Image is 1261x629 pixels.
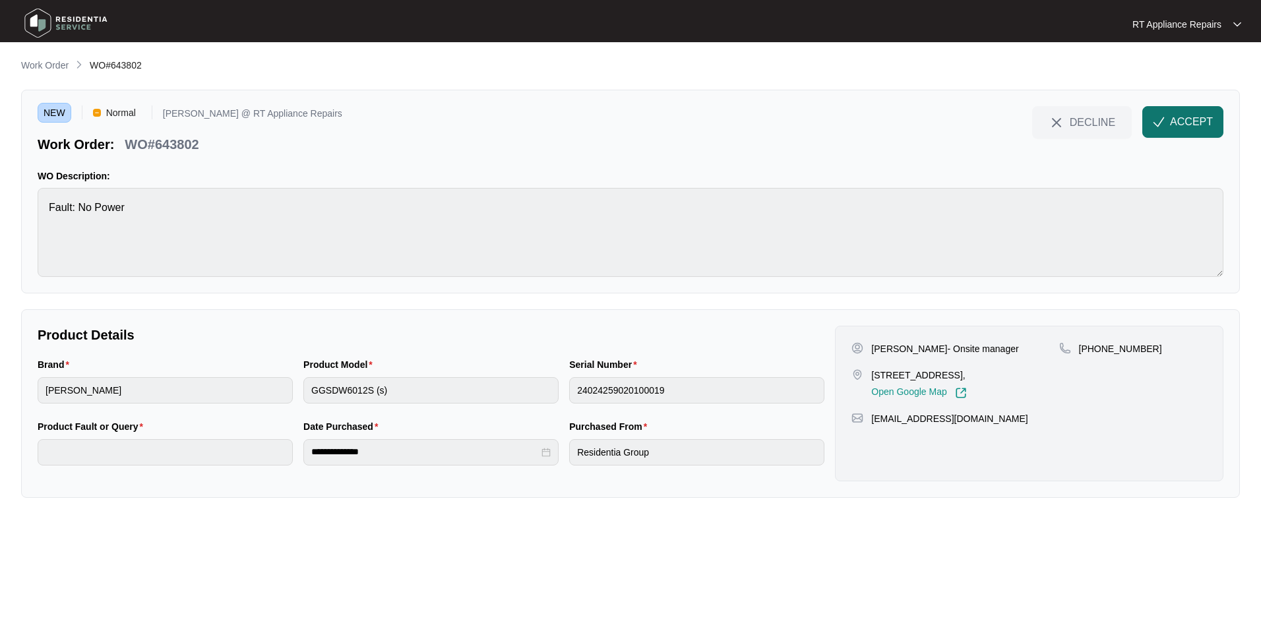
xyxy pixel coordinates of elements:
label: Serial Number [569,358,642,371]
img: chevron-right [74,59,84,70]
p: [EMAIL_ADDRESS][DOMAIN_NAME] [871,412,1028,425]
img: user-pin [851,342,863,354]
input: Purchased From [569,439,824,465]
img: map-pin [1059,342,1071,354]
label: Product Fault or Query [38,420,148,433]
button: close-IconDECLINE [1032,106,1132,138]
p: [STREET_ADDRESS], [871,369,966,382]
textarea: Fault: No Power [38,188,1223,277]
span: WO#643802 [90,60,142,71]
span: NEW [38,103,71,123]
p: Work Order [21,59,69,72]
input: Brand [38,377,293,404]
input: Date Purchased [311,445,539,459]
img: Vercel Logo [93,109,101,117]
img: residentia service logo [20,3,112,43]
span: Normal [101,103,141,123]
a: Open Google Map [871,387,966,399]
img: map-pin [851,412,863,424]
p: Work Order: [38,135,114,154]
label: Date Purchased [303,420,383,433]
img: check-Icon [1153,116,1165,128]
button: check-IconACCEPT [1142,106,1223,138]
img: Link-External [955,387,967,399]
p: [PERSON_NAME] @ RT Appliance Repairs [163,109,342,123]
a: Work Order [18,59,71,73]
img: dropdown arrow [1233,21,1241,28]
label: Purchased From [569,420,652,433]
input: Product Fault or Query [38,439,293,465]
input: Serial Number [569,377,824,404]
img: close-Icon [1049,115,1064,131]
img: map-pin [851,369,863,380]
p: WO#643802 [125,135,199,154]
p: Product Details [38,326,824,344]
p: RT Appliance Repairs [1132,18,1221,31]
span: DECLINE [1070,115,1115,129]
label: Brand [38,358,75,371]
p: WO Description: [38,169,1223,183]
label: Product Model [303,358,378,371]
input: Product Model [303,377,559,404]
p: [PHONE_NUMBER] [1079,342,1162,355]
span: ACCEPT [1170,114,1213,130]
p: [PERSON_NAME]- Onsite manager [871,342,1018,355]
